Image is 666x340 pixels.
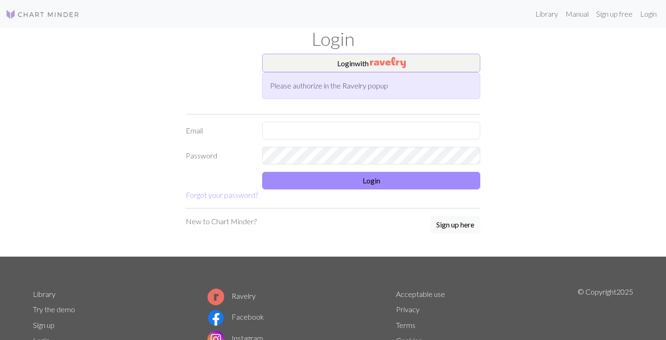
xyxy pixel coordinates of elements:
a: Login [636,5,660,23]
p: New to Chart Minder? [186,216,257,227]
h1: Login [27,28,639,50]
a: Ravelry [207,291,256,300]
label: Email [180,122,257,139]
a: Privacy [396,305,420,314]
a: Acceptable use [396,290,445,298]
img: Ravelry logo [207,289,224,305]
a: Try the demo [33,305,75,314]
button: Loginwith [262,54,480,72]
img: Facebook logo [207,309,224,326]
a: Terms [396,321,415,329]
div: Please authorize in the Ravelry popup [262,72,480,99]
a: Manual [562,5,592,23]
a: Sign up free [592,5,636,23]
img: Logo [6,9,80,20]
button: Login [262,172,480,189]
img: Ravelry [370,57,406,68]
a: Forgot your password? [186,190,258,199]
a: Library [33,290,56,298]
a: Sign up [33,321,55,329]
a: Library [532,5,562,23]
label: Password [180,147,257,164]
a: Facebook [207,312,264,321]
button: Sign up here [430,216,480,233]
